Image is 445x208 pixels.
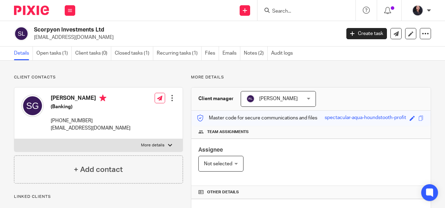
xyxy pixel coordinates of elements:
h5: (Banking) [51,103,130,110]
input: Search [271,8,334,15]
img: MicrosoftTeams-image.jfif [412,5,423,16]
a: Audit logs [271,47,296,60]
img: Pixie [14,6,49,15]
p: [PHONE_NUMBER] [51,117,130,124]
h3: Client manager [198,95,234,102]
p: More details [191,75,431,80]
a: Create task [346,28,387,39]
a: Files [205,47,219,60]
p: [EMAIL_ADDRESS][DOMAIN_NAME] [34,34,336,41]
p: Master code for secure communications and files [197,115,317,122]
span: [PERSON_NAME] [259,96,298,101]
img: svg%3E [14,26,29,41]
a: Open tasks (1) [36,47,72,60]
h4: [PERSON_NAME] [51,95,130,103]
span: Assignee [198,147,223,153]
div: spectacular-aqua-houndstooth-profit [325,114,406,122]
a: Client tasks (0) [75,47,111,60]
i: Primary [99,95,106,102]
img: svg%3E [21,95,44,117]
a: Details [14,47,33,60]
span: Team assignments [207,129,249,135]
a: Notes (2) [244,47,268,60]
a: Emails [222,47,240,60]
a: Recurring tasks (1) [157,47,202,60]
span: Other details [207,189,239,195]
h4: + Add contact [74,164,123,175]
p: More details [141,143,164,148]
h2: Scorpyon Investments Ltd [34,26,275,34]
p: Client contacts [14,75,183,80]
a: Closed tasks (1) [115,47,153,60]
p: [EMAIL_ADDRESS][DOMAIN_NAME] [51,125,130,132]
img: svg%3E [246,95,255,103]
p: Linked clients [14,194,183,200]
span: Not selected [204,161,232,166]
